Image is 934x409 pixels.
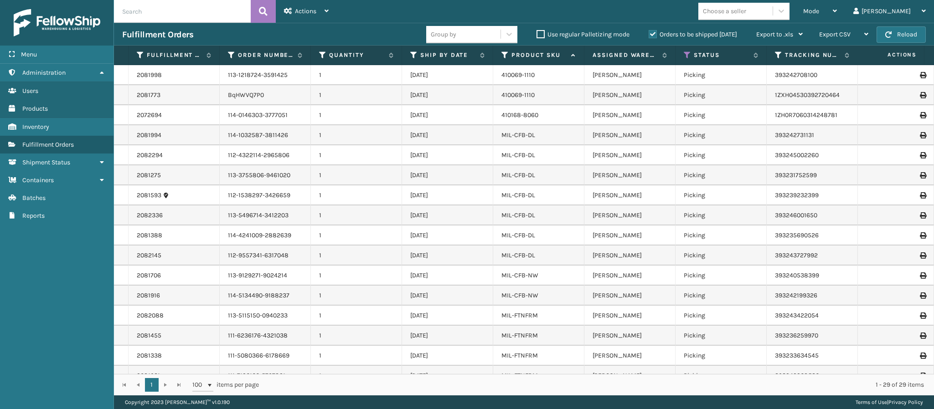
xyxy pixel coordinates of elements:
[775,191,819,199] a: 393239232399
[402,326,493,346] td: [DATE]
[220,185,311,205] td: 112-1538297-3426659
[676,306,767,326] td: Picking
[501,312,538,319] a: MIL-FTNFRM
[775,151,819,159] a: 393245002260
[920,112,925,118] i: Print Label
[125,395,230,409] p: Copyright 2023 [PERSON_NAME]™ v 1.0.190
[329,51,384,59] label: Quantity
[137,351,162,360] a: 2081338
[220,105,311,125] td: 114-0146303-3777051
[431,30,456,39] div: Group by
[21,51,37,58] span: Menu
[402,165,493,185] td: [DATE]
[676,65,767,85] td: Picking
[501,211,535,219] a: MIL-CFB-DL
[785,51,840,59] label: Tracking Number
[859,47,922,62] span: Actions
[501,111,538,119] a: 410168-8060
[775,372,819,379] a: 393242268536
[220,85,311,105] td: BqHWVQ7P0
[137,191,161,200] a: 2081593
[775,271,819,279] a: 393240538399
[676,245,767,266] td: Picking
[803,7,819,15] span: Mode
[220,205,311,225] td: 113-5496714-3412203
[584,205,676,225] td: [PERSON_NAME]
[311,366,402,386] td: 1
[775,231,819,239] a: 393235690526
[676,125,767,145] td: Picking
[311,65,402,85] td: 1
[311,266,402,286] td: 1
[877,26,926,43] button: Reload
[775,131,814,139] a: 393242731131
[220,225,311,245] td: 114-4241009-2882639
[501,332,538,339] a: MIL-FTNFRM
[676,165,767,185] td: Picking
[584,266,676,286] td: [PERSON_NAME]
[402,225,493,245] td: [DATE]
[311,145,402,165] td: 1
[311,125,402,145] td: 1
[920,252,925,259] i: Print Label
[272,380,924,389] div: 1 - 29 of 29 items
[22,69,66,77] span: Administration
[22,105,48,112] span: Products
[220,306,311,326] td: 113-5115150-0940233
[420,51,475,59] label: Ship By Date
[311,205,402,225] td: 1
[22,141,74,148] span: Fulfillment Orders
[676,205,767,225] td: Picking
[137,71,162,80] a: 2081998
[311,105,402,125] td: 1
[819,31,851,38] span: Export CSV
[775,312,819,319] a: 393243422054
[676,145,767,165] td: Picking
[676,85,767,105] td: Picking
[584,326,676,346] td: [PERSON_NAME]
[311,286,402,306] td: 1
[593,51,658,59] label: Assigned Warehouse
[676,105,767,125] td: Picking
[756,31,793,38] span: Export to .xls
[920,212,925,219] i: Print Label
[584,366,676,386] td: [PERSON_NAME]
[22,194,46,202] span: Batches
[220,125,311,145] td: 114-1032587-3811426
[920,332,925,339] i: Print Label
[584,185,676,205] td: [PERSON_NAME]
[137,311,164,320] a: 2082088
[501,271,538,279] a: MIL-CFB-NW
[501,231,535,239] a: MIL-CFB-DL
[402,85,493,105] td: [DATE]
[920,373,925,379] i: Print Label
[311,165,402,185] td: 1
[676,346,767,366] td: Picking
[311,326,402,346] td: 1
[676,326,767,346] td: Picking
[192,380,206,389] span: 100
[920,353,925,359] i: Print Label
[703,6,746,16] div: Choose a seller
[137,91,160,100] a: 2081773
[501,291,538,299] a: MIL-CFB-NW
[775,332,818,339] a: 393236259970
[137,271,161,280] a: 2081706
[584,286,676,306] td: [PERSON_NAME]
[220,165,311,185] td: 113-3755806-9461020
[501,171,535,179] a: MIL-CFB-DL
[147,51,202,59] label: Fulfillment Order Id
[501,352,538,359] a: MIL-FTNFRM
[220,366,311,386] td: 111-7126166-5797821
[920,172,925,179] i: Print Label
[295,7,316,15] span: Actions
[920,232,925,239] i: Print Label
[676,286,767,306] td: Picking
[501,151,535,159] a: MIL-CFB-DL
[137,131,161,140] a: 2081994
[676,366,767,386] td: Picking
[584,346,676,366] td: [PERSON_NAME]
[537,31,630,38] label: Use regular Palletizing mode
[920,152,925,158] i: Print Label
[775,211,817,219] a: 393246001650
